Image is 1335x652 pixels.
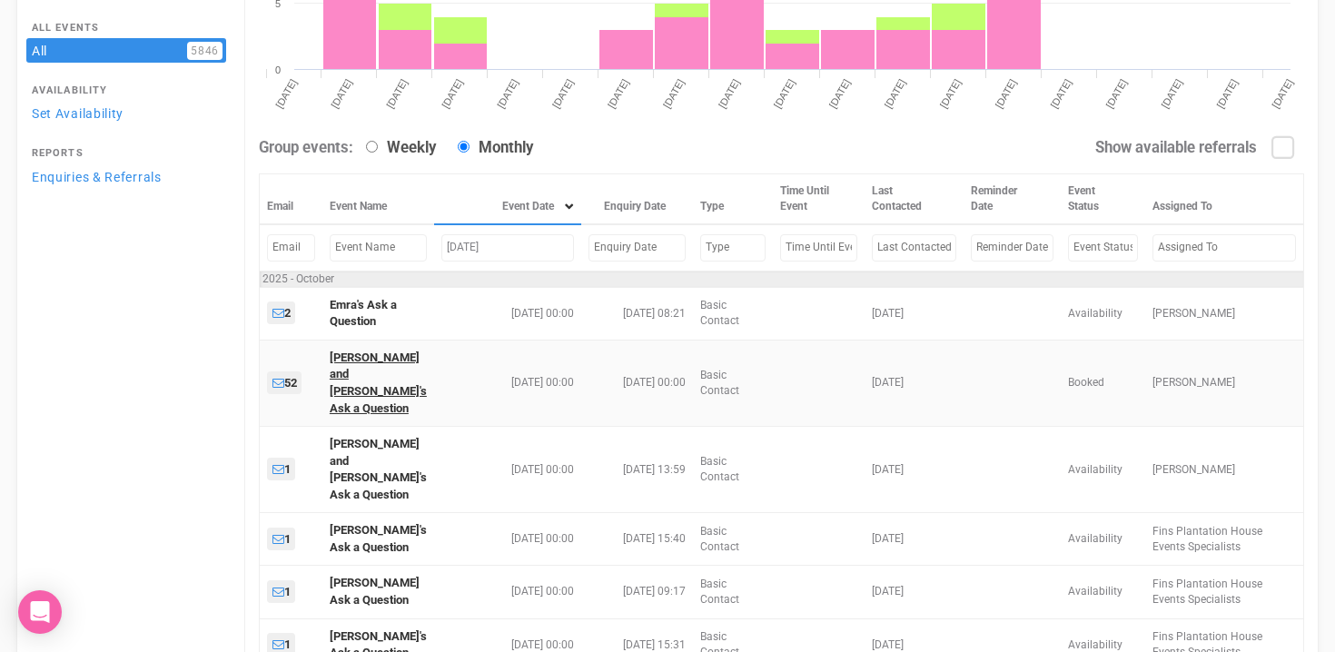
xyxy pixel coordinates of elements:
[581,427,693,513] td: [DATE] 13:59
[1145,427,1303,513] td: [PERSON_NAME]
[550,77,576,110] tspan: [DATE]
[458,141,470,153] input: Monthly
[581,566,693,618] td: [DATE] 09:17
[581,287,693,340] td: [DATE] 08:21
[661,77,687,110] tspan: [DATE]
[1061,427,1145,513] td: Availability
[441,234,574,261] input: Filter by Event Date
[865,287,964,340] td: [DATE]
[330,523,427,554] a: [PERSON_NAME]'s Ask a Question
[883,77,908,110] tspan: [DATE]
[1145,287,1303,340] td: [PERSON_NAME]
[267,580,295,603] a: 1
[772,77,797,110] tspan: [DATE]
[330,437,427,501] a: [PERSON_NAME] and [PERSON_NAME]'s Ask a Question
[384,77,410,110] tspan: [DATE]
[1048,77,1073,110] tspan: [DATE]
[267,458,295,480] a: 1
[1061,174,1145,225] th: Event Status
[449,137,533,159] label: Monthly
[32,85,221,96] h4: Availability
[260,271,1304,287] td: 2025 - October
[18,590,62,634] div: Open Intercom Messenger
[495,77,520,110] tspan: [DATE]
[1103,77,1129,110] tspan: [DATE]
[581,513,693,566] td: [DATE] 15:40
[1270,77,1295,110] tspan: [DATE]
[693,566,773,618] td: Basic Contact
[330,298,397,329] a: Emra's Ask a Question
[1145,340,1303,426] td: [PERSON_NAME]
[865,566,964,618] td: [DATE]
[267,371,302,394] a: 52
[606,77,631,110] tspan: [DATE]
[187,42,222,60] span: 5846
[872,234,956,261] input: Filter by Last Contacted
[1145,513,1303,566] td: Fins Plantation House Events Specialists
[700,234,766,261] input: Filter by Type
[357,137,436,159] label: Weekly
[581,340,693,426] td: [DATE] 00:00
[865,427,964,513] td: [DATE]
[827,77,853,110] tspan: [DATE]
[717,77,742,110] tspan: [DATE]
[330,234,427,261] input: Filter by Event Name
[434,513,581,566] td: [DATE] 00:00
[434,174,581,225] th: Event Date
[865,174,964,225] th: Last Contacted
[693,513,773,566] td: Basic Contact
[1061,566,1145,618] td: Availability
[780,234,858,261] input: Filter by Time Until Event
[693,427,773,513] td: Basic Contact
[1145,174,1303,225] th: Assigned To
[26,101,226,125] a: Set Availability
[366,141,378,153] input: Weekly
[434,566,581,618] td: [DATE] 00:00
[1061,513,1145,566] td: Availability
[865,340,964,426] td: [DATE]
[434,427,581,513] td: [DATE] 00:00
[267,301,295,324] a: 2
[434,340,581,426] td: [DATE] 00:00
[581,174,693,225] th: Enquiry Date
[32,23,221,34] h4: All Events
[1061,340,1145,426] td: Booked
[993,77,1018,110] tspan: [DATE]
[1214,77,1240,110] tspan: [DATE]
[440,77,465,110] tspan: [DATE]
[1068,234,1138,261] input: Filter by Event Status
[588,234,686,261] input: Filter by Enquiry Date
[693,174,773,225] th: Type
[1145,566,1303,618] td: Fins Plantation House Events Specialists
[267,528,295,550] a: 1
[275,64,281,75] tspan: 0
[260,174,322,225] th: Email
[964,174,1061,225] th: Reminder Date
[259,138,353,156] strong: Group events:
[971,234,1053,261] input: Filter by Reminder Date
[26,38,226,63] a: All5846
[267,234,315,261] input: Filter by Email
[773,174,865,225] th: Time Until Event
[693,287,773,340] td: Basic Contact
[938,77,964,110] tspan: [DATE]
[434,287,581,340] td: [DATE] 00:00
[32,148,221,159] h4: Reports
[1152,234,1296,261] input: Filter by Assigned To
[1159,77,1184,110] tspan: [DATE]
[329,77,354,110] tspan: [DATE]
[26,164,226,189] a: Enquiries & Referrals
[330,351,427,415] a: [PERSON_NAME] and [PERSON_NAME]'s Ask a Question
[273,77,299,110] tspan: [DATE]
[1095,138,1257,156] strong: Show available referrals
[1061,287,1145,340] td: Availability
[330,576,420,607] a: [PERSON_NAME] Ask a Question
[322,174,434,225] th: Event Name
[693,340,773,426] td: Basic Contact
[865,513,964,566] td: [DATE]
